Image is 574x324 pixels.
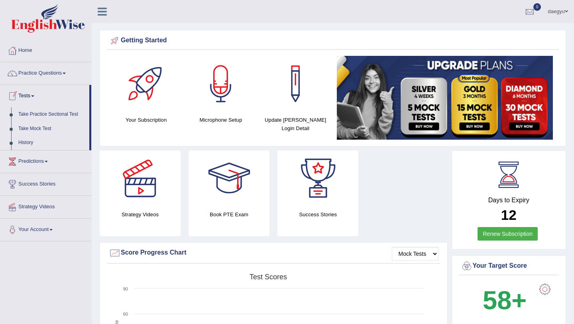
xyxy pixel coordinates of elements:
a: Take Practice Sectional Test [15,107,89,122]
a: Strategy Videos [0,196,91,216]
a: Take Mock Test [15,122,89,136]
a: Success Stories [0,173,91,193]
span: 0 [533,3,541,11]
div: Score Progress Chart [109,247,438,259]
tspan: Test scores [250,273,287,281]
text: 90 [123,286,128,291]
a: Renew Subscription [478,227,538,241]
a: Tests [0,85,89,105]
a: Practice Questions [0,62,91,82]
h4: Book PTE Exam [189,210,269,219]
h4: Strategy Videos [100,210,181,219]
h4: Days to Expiry [461,197,557,204]
h4: Success Stories [277,210,358,219]
img: small5.jpg [337,56,553,140]
h4: Microphone Setup [187,116,254,124]
a: Home [0,40,91,59]
b: 12 [501,207,517,223]
h4: Update [PERSON_NAME] Login Detail [262,116,329,132]
div: Your Target Score [461,260,557,272]
a: History [15,136,89,150]
div: Getting Started [109,35,557,47]
h4: Your Subscription [113,116,179,124]
text: 60 [123,312,128,316]
b: 58+ [483,286,527,315]
a: Your Account [0,219,91,239]
a: Predictions [0,150,91,170]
